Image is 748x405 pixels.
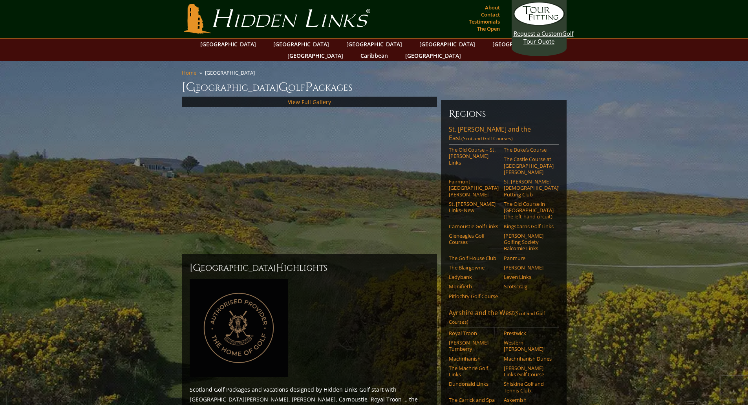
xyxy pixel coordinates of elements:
span: G [278,79,288,95]
a: [GEOGRAPHIC_DATA] [283,50,347,61]
a: The Machrie Golf Links [449,365,499,378]
a: [GEOGRAPHIC_DATA] [342,38,406,50]
a: [GEOGRAPHIC_DATA] [196,38,260,50]
a: [GEOGRAPHIC_DATA] [269,38,333,50]
a: Royal Troon [449,330,499,336]
a: St. [PERSON_NAME] and the East(Scotland Golf Courses) [449,125,559,145]
a: The Old Course in [GEOGRAPHIC_DATA] (the left-hand circuit) [504,201,554,220]
a: Request a CustomGolf Tour Quote [514,2,565,45]
a: The Blairgowrie [449,264,499,271]
a: Monifieth [449,283,499,290]
a: Ayrshire and the West(Scotland Golf Courses) [449,308,559,328]
a: Gleneagles Golf Courses [449,233,499,246]
a: Shiskine Golf and Tennis Club [504,381,554,394]
a: The Castle Course at [GEOGRAPHIC_DATA][PERSON_NAME] [504,156,554,175]
span: (Scotland Golf Courses) [461,135,513,142]
span: (Scotland Golf Courses) [449,310,545,325]
a: Fairmont [GEOGRAPHIC_DATA][PERSON_NAME] [449,178,499,198]
li: [GEOGRAPHIC_DATA] [205,69,258,76]
a: Machrihanish [449,356,499,362]
h6: Regions [449,108,559,120]
a: [GEOGRAPHIC_DATA] [488,38,552,50]
a: Leven Links [504,274,554,280]
a: Prestwick [504,330,554,336]
a: [GEOGRAPHIC_DATA] [401,50,465,61]
a: The Carrick and Spa [449,397,499,403]
a: Home [182,69,196,76]
span: Request a Custom [514,29,562,37]
a: The Golf House Club [449,255,499,261]
a: [PERSON_NAME] Turnberry [449,339,499,352]
a: Testimonials [467,16,502,27]
a: Carnoustie Golf Links [449,223,499,229]
a: [GEOGRAPHIC_DATA] [415,38,479,50]
a: Contact [479,9,502,20]
a: St. [PERSON_NAME] Links–New [449,201,499,214]
a: Askernish [504,397,554,403]
a: St. [PERSON_NAME] [DEMOGRAPHIC_DATA]’ Putting Club [504,178,554,198]
a: Caribbean [357,50,392,61]
a: Scotscraig [504,283,554,290]
a: The Duke’s Course [504,147,554,153]
a: [PERSON_NAME] Links Golf Course [504,365,554,378]
a: The Open [475,23,502,34]
h1: [GEOGRAPHIC_DATA] olf ackages [182,79,567,95]
h2: [GEOGRAPHIC_DATA] ighlights [190,262,429,274]
a: [PERSON_NAME] Golfing Society Balcomie Links [504,233,554,252]
a: Dundonald Links [449,381,499,387]
a: The Old Course – St. [PERSON_NAME] Links [449,147,499,166]
span: P [305,79,313,95]
a: Kingsbarns Golf Links [504,223,554,229]
a: Western [PERSON_NAME] [504,339,554,352]
a: About [483,2,502,13]
a: Machrihanish Dunes [504,356,554,362]
a: View Full Gallery [288,98,331,106]
span: H [276,262,284,274]
a: [PERSON_NAME] [504,264,554,271]
a: Ladybank [449,274,499,280]
a: Pitlochry Golf Course [449,293,499,299]
a: Panmure [504,255,554,261]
